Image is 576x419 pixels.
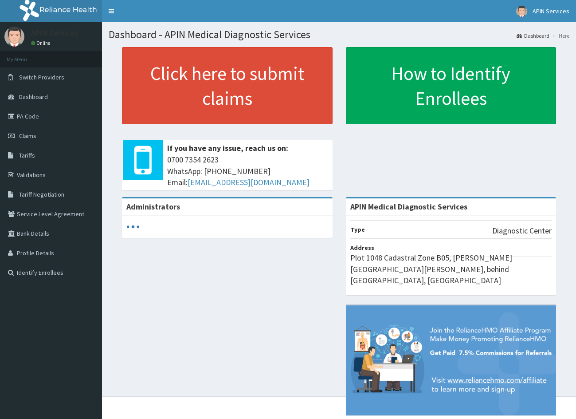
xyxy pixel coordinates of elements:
b: Address [350,244,374,252]
h1: Dashboard - APIN Medical Diagnostic Services [109,29,569,40]
li: Here [550,32,569,40]
span: 0700 7354 2623 WhatsApp: [PHONE_NUMBER] Email: [167,154,328,188]
img: provider-team-banner.png [346,305,556,415]
strong: APIN Medical Diagnostic Services [350,202,467,212]
b: Type [350,225,365,233]
p: Diagnostic Center [492,225,552,237]
span: Tariffs [19,151,35,159]
p: Plot 1048 Cadastral Zone B05, [PERSON_NAME][GEOGRAPHIC_DATA][PERSON_NAME], behind [GEOGRAPHIC_DAT... [350,252,552,286]
a: How to Identify Enrollees [346,47,556,124]
img: User Image [4,27,24,47]
a: Click here to submit claims [122,47,333,124]
a: [EMAIL_ADDRESS][DOMAIN_NAME] [188,177,310,187]
p: APIN Services [31,29,78,37]
span: Tariff Negotiation [19,190,64,198]
img: User Image [516,6,527,17]
svg: audio-loading [126,220,140,233]
a: Dashboard [517,32,549,40]
span: Switch Providers [19,73,64,81]
a: Online [31,40,52,46]
b: If you have any issue, reach us on: [167,143,288,153]
b: Administrators [126,202,180,212]
span: Claims [19,132,36,140]
span: Dashboard [19,93,48,101]
span: APIN Services [533,7,569,15]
